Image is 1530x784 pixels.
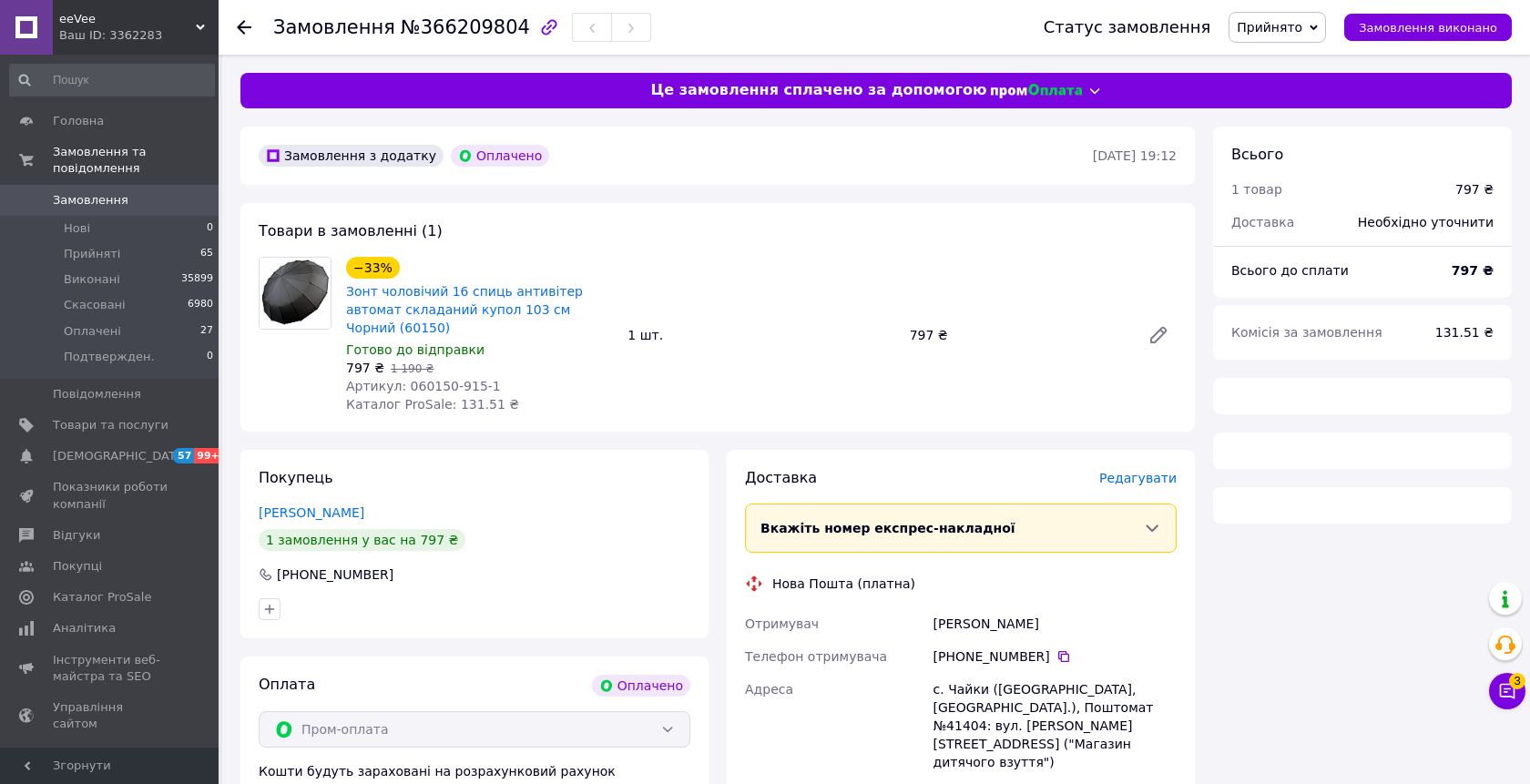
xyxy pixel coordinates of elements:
span: №366209804 [401,16,530,38]
span: Нові [64,220,90,237]
a: Зонт чоловічий 16 спиць антивітер автомат складаний купол 103 см Чорний (60150) [346,284,583,335]
span: Подтвержден. [64,349,155,365]
span: Повідомлення [53,386,141,402]
span: Скасовані [64,297,126,313]
span: 131.51 ₴ [1435,325,1494,340]
span: Аналітика [53,620,116,636]
div: Нова Пошта (платна) [768,575,920,593]
span: Доставка [745,469,817,486]
span: Оплачені [64,323,121,340]
span: Отримувач [745,616,819,631]
span: Відгуки [53,527,100,544]
div: с. Чайки ([GEOGRAPHIC_DATA], [GEOGRAPHIC_DATA].), Поштомат №41404: вул. [PERSON_NAME][STREET_ADDR... [930,673,1180,779]
span: 65 [200,246,213,262]
div: Оплачено [592,675,690,697]
span: Інструменти веб-майстра та SEO [53,652,168,685]
div: Статус замовлення [1044,18,1211,36]
time: [DATE] 19:12 [1093,148,1177,163]
div: Замовлення з додатку [259,145,444,167]
span: Вкажіть номер експрес-накладної [760,521,1015,535]
span: Виконані [64,271,120,288]
span: Замовлення та повідомлення [53,144,219,177]
button: Замовлення виконано [1344,14,1512,41]
span: 35899 [181,271,213,288]
span: Телефон отримувача [745,649,887,664]
span: 1 190 ₴ [391,362,433,375]
span: Покупець [259,469,333,486]
div: 797 ₴ [1455,180,1494,199]
span: Всього [1231,146,1283,163]
span: Доставка [1231,215,1294,229]
b: 797 ₴ [1452,263,1494,278]
span: Комісія за замовлення [1231,325,1382,340]
div: Оплачено [451,145,549,167]
a: [PERSON_NAME] [259,505,364,520]
span: Каталог ProSale [53,589,151,606]
span: Прийнято [1237,20,1302,35]
span: 1 товар [1231,182,1282,197]
span: 3 [1509,673,1525,689]
div: [PHONE_NUMBER] [275,565,395,584]
button: Чат з покупцем3 [1489,673,1525,709]
span: Товари та послуги [53,417,168,433]
span: Адреса [745,682,793,697]
span: Прийняті [64,246,120,262]
div: −33% [346,257,400,279]
div: Ваш ID: 3362283 [59,27,219,44]
span: Редагувати [1099,471,1177,485]
div: [PERSON_NAME] [930,607,1180,640]
span: Замовлення [53,192,128,209]
span: Замовлення [273,16,395,38]
span: 6980 [188,297,213,313]
span: Головна [53,113,104,129]
span: Оплата [259,676,315,693]
div: Повернутися назад [237,18,251,36]
div: [PHONE_NUMBER] [933,647,1177,666]
span: Показники роботи компанії [53,479,168,512]
img: Зонт чоловічий 16 спиць антивітер автомат складаний купол 103 см Чорний (60150) [260,258,331,329]
span: 0 [207,349,213,365]
span: 0 [207,220,213,237]
span: Це замовлення сплачено за допомогою [650,80,986,101]
span: Замовлення виконано [1359,21,1497,35]
span: eeVee [59,11,196,27]
span: 99+ [194,448,224,463]
span: Товари в замовленні (1) [259,222,443,239]
div: 1 шт. [620,322,902,348]
span: Управління сайтом [53,699,168,732]
span: 27 [200,323,213,340]
div: 797 ₴ [903,322,1133,348]
input: Пошук [9,64,215,97]
a: Редагувати [1140,317,1177,353]
span: [DEMOGRAPHIC_DATA] [53,448,188,464]
span: Артикул: 060150-915-1 [346,379,501,393]
span: 57 [173,448,194,463]
span: Покупці [53,558,102,575]
span: Готово до відправки [346,342,484,357]
div: 1 замовлення у вас на 797 ₴ [259,529,465,551]
span: 797 ₴ [346,361,384,375]
span: Каталог ProSale: 131.51 ₴ [346,397,519,412]
div: Необхідно уточнити [1347,202,1504,242]
span: Всього до сплати [1231,263,1349,278]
